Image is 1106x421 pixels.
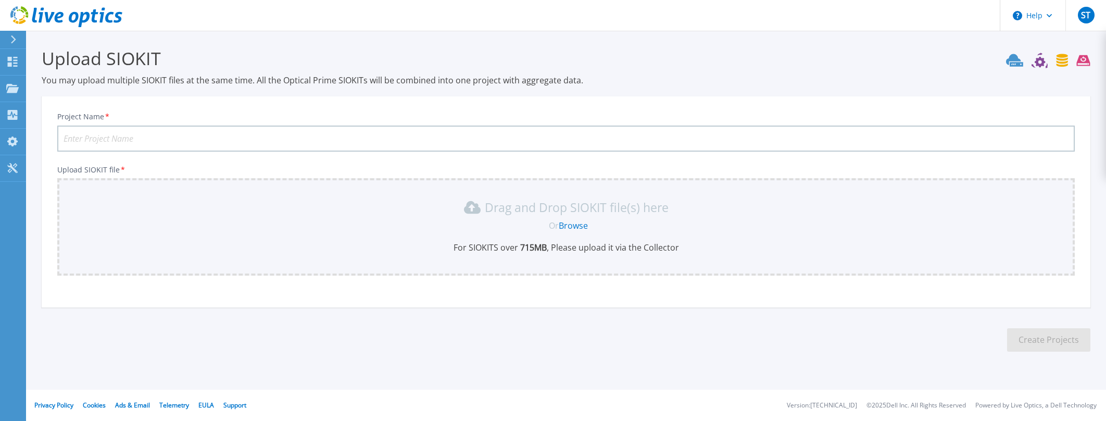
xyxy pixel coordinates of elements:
a: Cookies [83,401,106,410]
li: © 2025 Dell Inc. All Rights Reserved [866,402,966,409]
p: You may upload multiple SIOKIT files at the same time. All the Optical Prime SIOKITs will be comb... [42,75,1090,86]
b: 715 MB [518,242,547,253]
div: Drag and Drop SIOKIT file(s) here OrBrowseFor SIOKITS over 715MB, Please upload it via the Collector [64,199,1069,253]
li: Version: [TECHNICAL_ID] [787,402,857,409]
a: Telemetry [159,401,189,410]
h3: Upload SIOKIT [42,46,1090,70]
p: Upload SIOKIT file [57,166,1075,174]
button: Create Projects [1007,328,1090,352]
a: Ads & Email [115,401,150,410]
a: Privacy Policy [34,401,73,410]
label: Project Name [57,113,110,120]
p: For SIOKITS over , Please upload it via the Collector [64,242,1069,253]
a: EULA [198,401,214,410]
a: Browse [559,220,588,231]
span: ST [1081,11,1090,19]
input: Enter Project Name [57,126,1075,152]
p: Drag and Drop SIOKIT file(s) here [485,202,669,213]
span: Or [549,220,559,231]
a: Support [223,401,246,410]
li: Powered by Live Optics, a Dell Technology [975,402,1097,409]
